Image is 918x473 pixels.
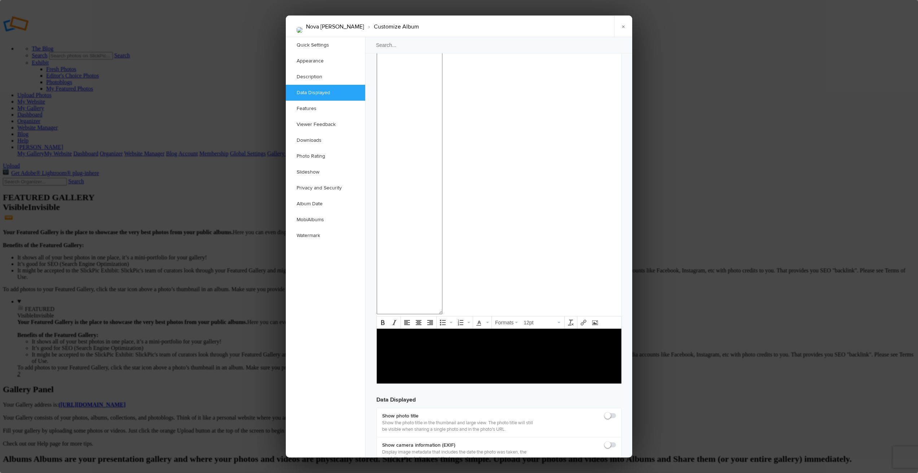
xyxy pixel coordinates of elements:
div: Align center [413,317,424,328]
div: Clear formatting [565,317,576,328]
div: Align left [402,317,412,328]
span: 12pt [524,319,556,326]
div: Align right [425,317,436,328]
a: Data Displayed [286,85,365,101]
li: Nova [PERSON_NAME] [306,21,364,33]
div: Numbered list [455,317,472,328]
b: Show photo title [382,412,534,420]
a: Description [286,69,365,85]
input: Search... [365,37,633,53]
a: Appearance [286,53,365,69]
a: × [614,16,632,37]
a: Album Date [286,196,365,212]
p: Display image metadata that includes the date the photo was taken, the resolution, the shutter sp... [382,449,534,462]
div: Insert/edit link [578,317,589,328]
a: Quick Settings [286,37,365,53]
h3: Data Displayed [376,390,622,404]
a: Watermark [286,228,365,244]
span: Formats [495,320,513,325]
li: Customize Album [364,21,419,33]
iframe: Rich Text Area. Press ALT-F9 for menu. Press ALT-F10 for toolbar. Press ALT-0 for help [377,329,621,384]
a: Privacy and Security [286,180,365,196]
img: Nova_Aybar_2nd_2025-26Kings_Acad_Individuals-307-Edit.jpg [297,27,302,33]
a: Viewer Feedback [286,117,365,132]
b: Show camera information (EXIF) [382,442,534,449]
div: Bold [377,317,388,328]
p: Show the photo title in the thumbnail and large view. The photo title will still be visible when ... [382,420,534,433]
div: Font Sizes [521,317,564,328]
div: Insert/edit image [590,317,600,328]
div: Italic [389,317,400,328]
a: Photo Rating [286,148,365,164]
a: Slideshow [286,164,365,180]
a: Features [286,101,365,117]
a: MobiAlbums [286,212,365,228]
a: Downloads [286,132,365,148]
div: Text color [474,317,491,328]
div: Bullet list [437,317,454,328]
